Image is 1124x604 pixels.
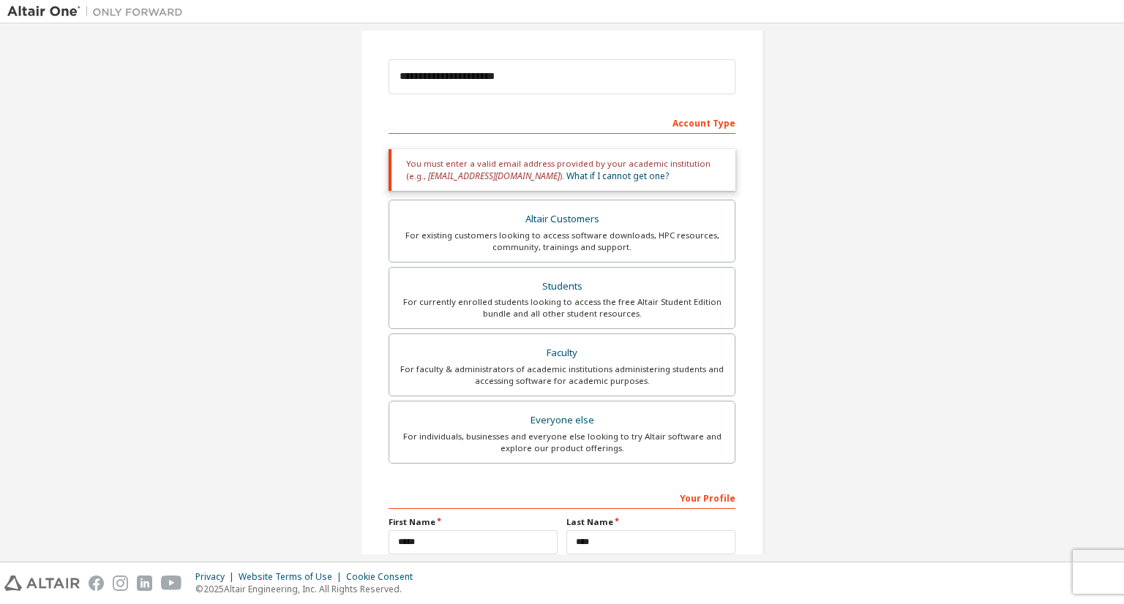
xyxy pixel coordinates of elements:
[389,516,558,528] label: First Name
[566,516,735,528] label: Last Name
[398,276,726,297] div: Students
[398,410,726,431] div: Everyone else
[7,4,190,19] img: Altair One
[398,230,726,253] div: For existing customers looking to access software downloads, HPC resources, community, trainings ...
[398,343,726,363] div: Faculty
[137,575,152,591] img: linkedin.svg
[428,170,560,182] span: [EMAIL_ADDRESS][DOMAIN_NAME]
[398,296,726,320] div: For currently enrolled students looking to access the free Altair Student Edition bundle and all ...
[113,575,128,591] img: instagram.svg
[398,363,726,387] div: For faculty & administrators of academic institutions administering students and accessing softwa...
[4,575,80,591] img: altair_logo.svg
[398,431,726,454] div: For individuals, businesses and everyone else looking to try Altair software and explore our prod...
[389,149,735,191] div: You must enter a valid email address provided by your academic institution (e.g., ).
[346,571,421,583] div: Cookie Consent
[161,575,182,591] img: youtube.svg
[389,110,735,134] div: Account Type
[239,571,346,583] div: Website Terms of Use
[566,170,669,182] a: What if I cannot get one?
[398,209,726,230] div: Altair Customers
[389,486,735,509] div: Your Profile
[195,583,421,595] p: © 2025 Altair Engineering, Inc. All Rights Reserved.
[89,575,104,591] img: facebook.svg
[195,571,239,583] div: Privacy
